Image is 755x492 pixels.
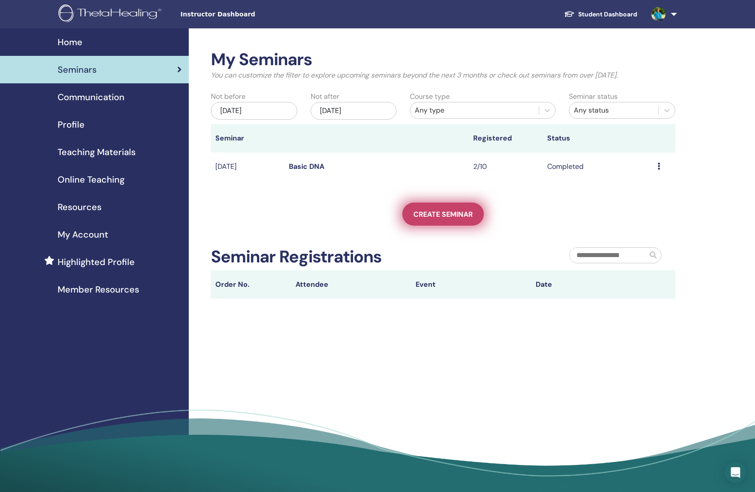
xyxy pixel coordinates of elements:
[564,10,575,18] img: graduation-cap-white.svg
[58,145,136,159] span: Teaching Materials
[58,228,108,241] span: My Account
[58,118,85,131] span: Profile
[211,270,291,299] th: Order No.
[211,70,675,81] p: You can customize the filter to explore upcoming seminars beyond the next 3 months or check out s...
[211,152,284,181] td: [DATE]
[58,173,125,186] span: Online Teaching
[211,91,245,102] label: Not before
[557,6,644,23] a: Student Dashboard
[291,270,411,299] th: Attendee
[58,90,125,104] span: Communication
[725,462,746,483] div: Open Intercom Messenger
[469,124,542,152] th: Registered
[311,102,397,120] div: [DATE]
[58,255,135,269] span: Highlighted Profile
[411,270,531,299] th: Event
[413,210,473,219] span: Create seminar
[531,270,651,299] th: Date
[58,35,82,49] span: Home
[569,91,618,102] label: Seminar status
[58,283,139,296] span: Member Resources
[410,91,450,102] label: Course type
[58,63,97,76] span: Seminars
[289,162,324,171] a: Basic DNA
[311,91,339,102] label: Not after
[402,203,484,226] a: Create seminar
[651,7,665,21] img: default.jpg
[58,4,164,24] img: logo.png
[211,50,675,70] h2: My Seminars
[543,124,654,152] th: Status
[58,200,101,214] span: Resources
[574,105,654,116] div: Any status
[415,105,534,116] div: Any type
[211,124,284,152] th: Seminar
[180,10,313,19] span: Instructor Dashboard
[543,152,654,181] td: Completed
[469,152,542,181] td: 2/10
[211,102,297,120] div: [DATE]
[211,247,381,267] h2: Seminar Registrations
